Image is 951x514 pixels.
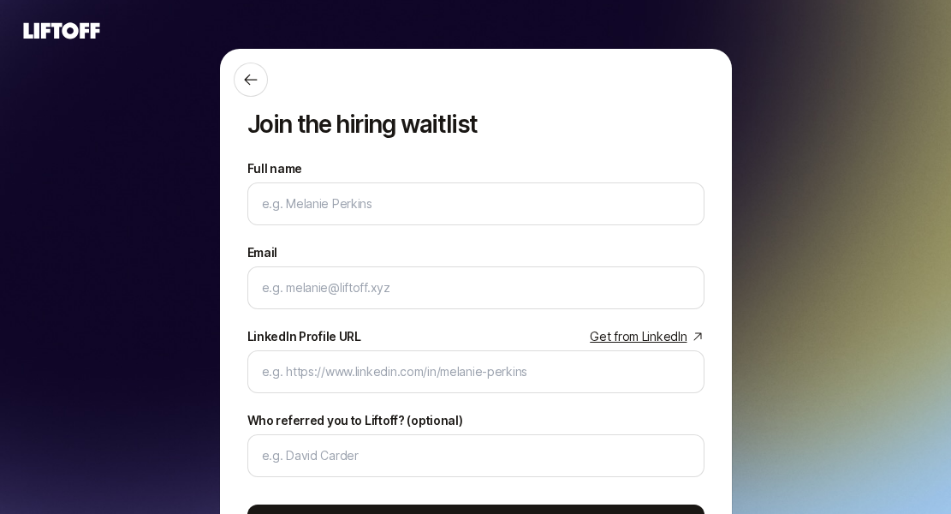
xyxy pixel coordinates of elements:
input: e.g. melanie@liftoff.xyz [262,278,690,298]
input: e.g. https://www.linkedin.com/in/melanie-perkins [262,362,690,382]
p: Join the hiring waitlist [247,111,704,138]
label: Who referred you to Liftoff? (optional) [247,410,463,431]
label: Email [247,242,278,263]
input: e.g. Melanie Perkins [262,194,690,214]
input: e.g. David Carder [262,445,690,466]
label: Full name [247,158,302,179]
div: LinkedIn Profile URL [247,326,361,347]
a: Get from LinkedIn [590,326,704,347]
